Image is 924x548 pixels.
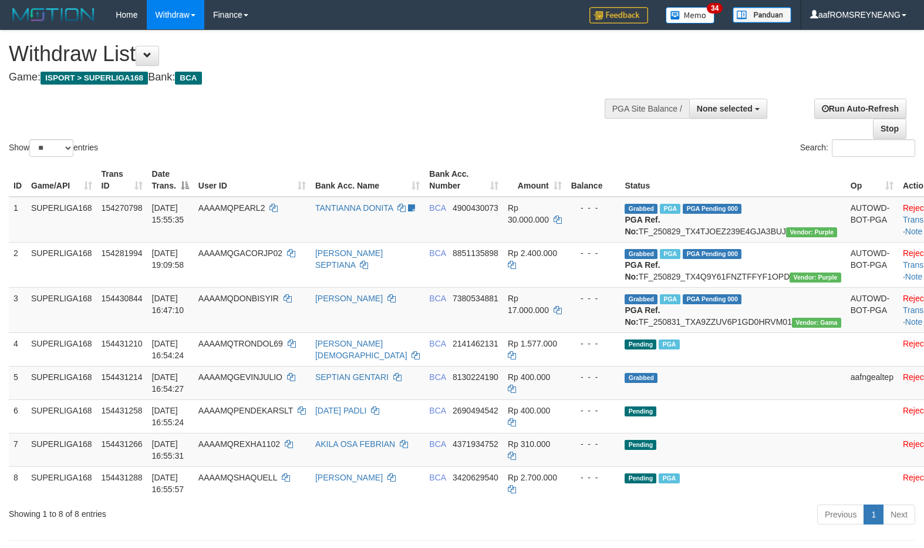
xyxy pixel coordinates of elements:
[453,439,498,449] span: Copy 4371934752 to clipboard
[625,260,660,281] b: PGA Ref. No:
[625,215,660,236] b: PGA Ref. No:
[152,473,184,494] span: [DATE] 16:55:57
[147,163,194,197] th: Date Trans.: activate to sort column descending
[683,294,741,304] span: PGA Pending
[659,339,679,349] span: Marked by aafsoycanthlai
[453,473,498,482] span: Copy 3420629540 to clipboard
[659,473,679,483] span: Marked by aafsoycanthlai
[315,294,383,303] a: [PERSON_NAME]
[571,293,616,304] div: - - -
[800,139,915,157] label: Search:
[571,338,616,349] div: - - -
[152,439,184,460] span: [DATE] 16:55:31
[152,203,184,224] span: [DATE] 15:55:35
[620,163,845,197] th: Status
[660,294,680,304] span: Marked by aafsoycanthlai
[625,373,657,383] span: Grabbed
[846,163,898,197] th: Op: activate to sort column ascending
[625,406,656,416] span: Pending
[194,163,311,197] th: User ID: activate to sort column ascending
[814,99,906,119] a: Run Auto-Refresh
[429,339,446,348] span: BCA
[102,439,143,449] span: 154431266
[625,249,657,259] span: Grabbed
[315,339,407,360] a: [PERSON_NAME][DEMOGRAPHIC_DATA]
[689,99,767,119] button: None selected
[9,163,26,197] th: ID
[152,248,184,270] span: [DATE] 19:09:58
[152,372,184,394] span: [DATE] 16:54:27
[198,473,277,482] span: AAAAMQSHAQUELL
[620,287,845,332] td: TF_250831_TXA9ZZUV6P1GD0HRVM01
[9,6,98,23] img: MOTION_logo.png
[429,439,446,449] span: BCA
[453,372,498,382] span: Copy 8130224190 to clipboard
[198,372,282,382] span: AAAAMQGEVINJULIO
[198,339,283,348] span: AAAAMQTRONDOL69
[152,294,184,315] span: [DATE] 16:47:10
[429,372,446,382] span: BCA
[846,242,898,287] td: AUTOWD-BOT-PGA
[102,248,143,258] span: 154281994
[508,248,557,258] span: Rp 2.400.000
[315,203,393,213] a: TANTIANNA DONITA
[102,372,143,382] span: 154431214
[883,505,915,525] a: Next
[508,203,549,224] span: Rp 30.000.000
[198,248,282,258] span: AAAAMQGACORJP02
[198,406,293,415] span: AAAAMQPENDEKARSLT
[508,339,557,348] span: Rp 1.577.000
[9,197,26,243] td: 1
[315,406,366,415] a: [DATE] PADLI
[817,505,864,525] a: Previous
[152,406,184,427] span: [DATE] 16:55:24
[198,439,280,449] span: AAAAMQREXHA1102
[453,406,498,415] span: Copy 2690494542 to clipboard
[175,72,201,85] span: BCA
[9,242,26,287] td: 2
[786,227,837,237] span: Vendor URL: https://trx4.1velocity.biz
[102,294,143,303] span: 154430844
[846,366,898,399] td: aafngealtep
[26,287,97,332] td: SUPERLIGA168
[905,227,923,236] a: Note
[9,287,26,332] td: 3
[571,438,616,450] div: - - -
[9,42,604,66] h1: Withdraw List
[733,7,791,23] img: panduan.png
[26,197,97,243] td: SUPERLIGA168
[566,163,621,197] th: Balance
[429,248,446,258] span: BCA
[846,197,898,243] td: AUTOWD-BOT-PGA
[198,294,279,303] span: AAAAMQDONBISYIR
[571,472,616,483] div: - - -
[429,473,446,482] span: BCA
[152,339,184,360] span: [DATE] 16:54:24
[683,204,741,214] span: PGA Pending
[26,332,97,366] td: SUPERLIGA168
[508,406,550,415] span: Rp 400.000
[571,202,616,214] div: - - -
[905,272,923,281] a: Note
[683,249,741,259] span: PGA Pending
[508,439,550,449] span: Rp 310.000
[792,318,841,328] span: Vendor URL: https://trx31.1velocity.biz
[29,139,73,157] select: Showentries
[9,399,26,433] td: 6
[625,204,657,214] span: Grabbed
[9,332,26,366] td: 4
[620,242,845,287] td: TF_250829_TX4Q9Y61FNZTFFYF1OPD
[625,305,660,327] b: PGA Ref. No:
[311,163,424,197] th: Bank Acc. Name: activate to sort column ascending
[102,339,143,348] span: 154431210
[9,466,26,500] td: 8
[660,204,680,214] span: Marked by aafmaleo
[26,163,97,197] th: Game/API: activate to sort column ascending
[873,119,906,139] a: Stop
[198,203,265,213] span: AAAAMQPEARL2
[605,99,689,119] div: PGA Site Balance /
[429,203,446,213] span: BCA
[315,372,389,382] a: SEPTIAN GENTARI
[707,3,723,14] span: 34
[102,473,143,482] span: 154431288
